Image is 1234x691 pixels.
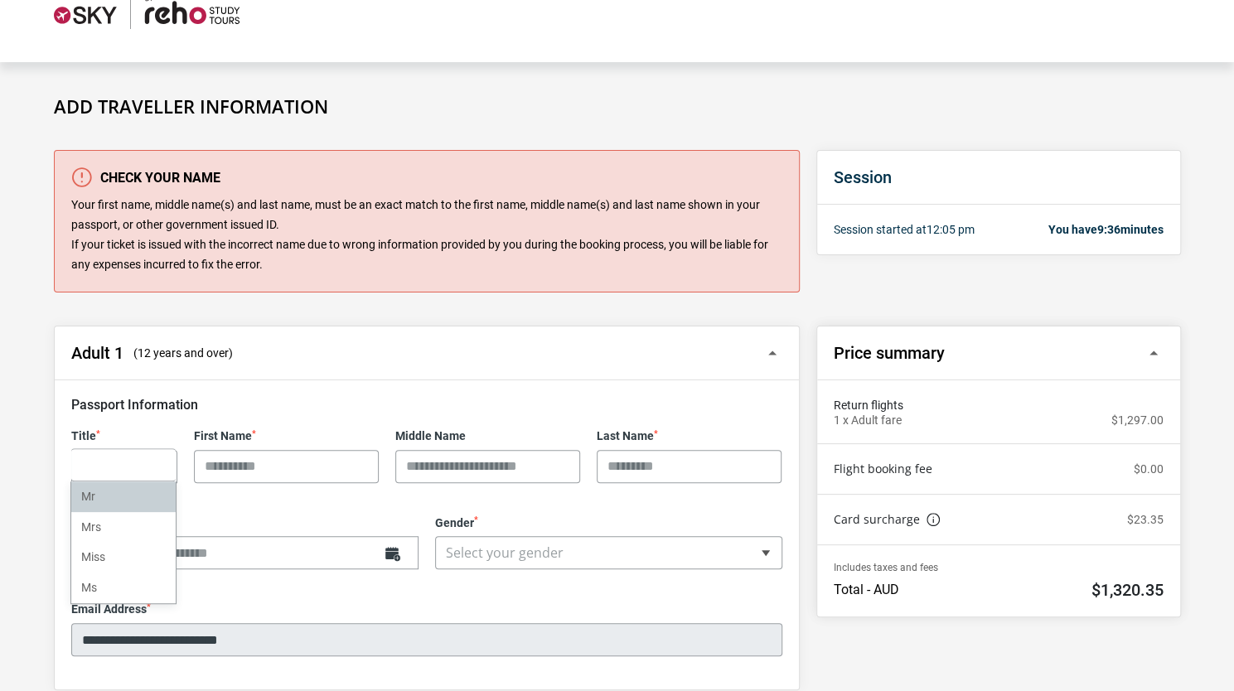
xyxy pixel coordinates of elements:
[1111,413,1164,428] p: $1,297.00
[1127,513,1164,527] p: $23.35
[834,221,975,238] p: Session started at
[834,461,932,477] a: Flight booking fee
[834,343,945,363] h2: Price summary
[597,429,782,443] label: Last Name
[71,448,176,481] input: Search
[81,490,95,504] p: Mr
[71,602,782,616] label: Email Address
[1091,580,1164,600] h2: $1,320.35
[71,196,782,274] p: Your first name, middle name(s) and last name, must be an exact match to the first name, middle n...
[71,516,419,530] label: Date Of Birth
[834,167,1164,187] h2: Session
[834,562,1164,573] p: Includes taxes and fees
[446,544,564,562] span: Select your gender
[133,345,233,361] span: (12 years and over)
[395,429,580,443] label: Middle Name
[435,516,782,530] label: Gender
[71,397,782,413] h3: Passport Information
[71,429,177,443] label: Title
[54,95,1181,117] h1: Add Traveller Information
[817,326,1180,380] button: Price summary
[81,581,97,595] p: Ms
[55,326,799,380] button: Adult 1 (12 years and over)
[1048,221,1164,238] p: You have minutes
[436,537,782,569] span: Select your gender
[834,511,940,528] a: Card surcharge
[1097,223,1120,236] span: 9:36
[71,167,782,187] h3: Check your name
[1134,462,1164,476] p: $0.00
[834,397,1164,413] span: Return flights
[927,223,975,236] span: 12:05 pm
[194,429,379,443] label: First Name
[834,413,902,428] p: 1 x Adult fare
[834,582,899,598] p: Total - AUD
[81,550,105,564] p: Miss
[435,536,782,569] span: Select your gender
[81,520,101,534] p: Mrs
[71,343,123,363] h2: Adult 1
